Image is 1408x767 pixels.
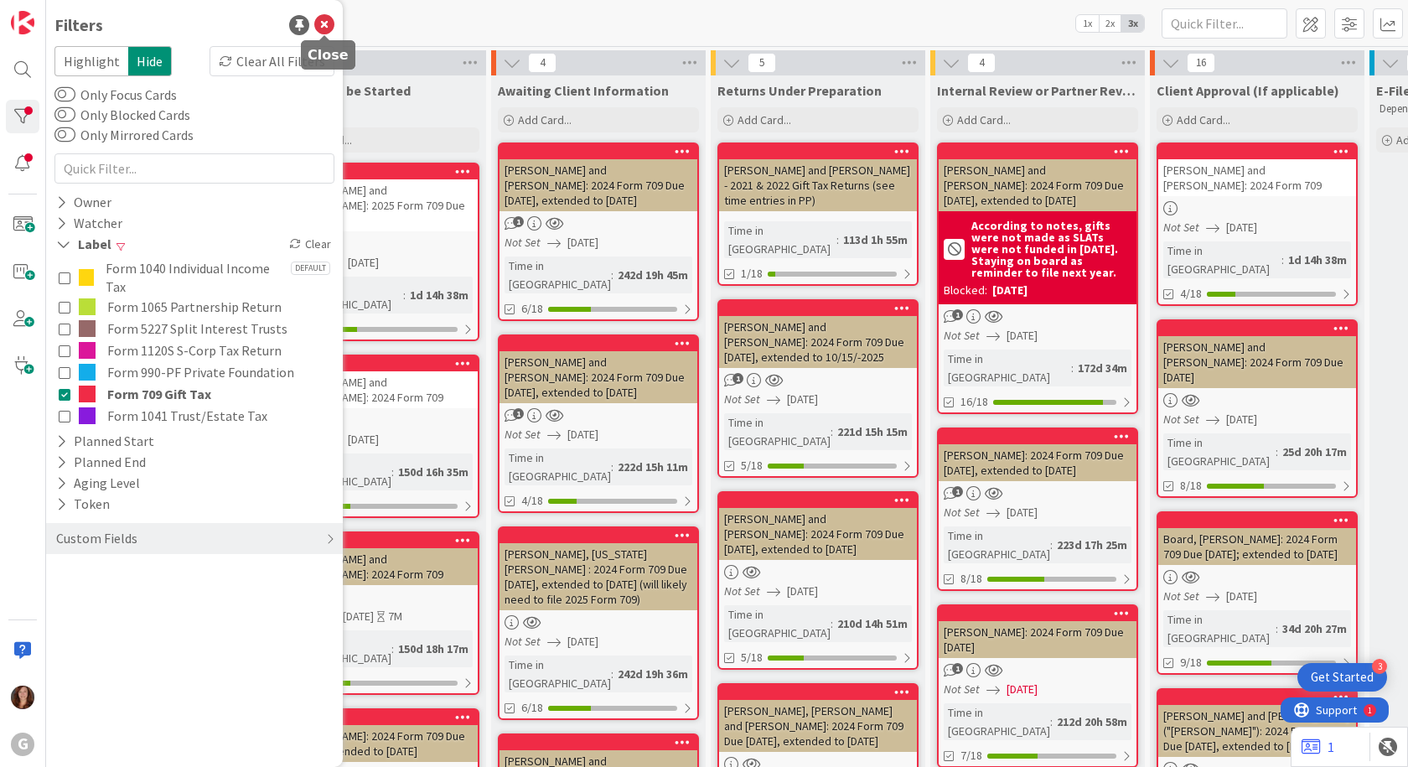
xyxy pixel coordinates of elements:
button: Only Mirrored Cards [54,127,75,143]
div: [PERSON_NAME], [US_STATE][PERSON_NAME] : 2024 Form 709 Due [DATE], extended to [DATE] (will likel... [500,543,697,610]
div: Time in [GEOGRAPHIC_DATA] [1163,610,1276,647]
span: 6/18 [521,699,543,717]
span: : [836,231,839,249]
button: Form 709 Gift Tax [59,383,330,405]
div: [PERSON_NAME], [US_STATE][PERSON_NAME] : 2024 Form 709 Due [DATE], extended to [DATE] (will likel... [500,528,697,610]
div: [PERSON_NAME]: 2024 Form 709 Due [DATE], extended to [DATE] [939,429,1136,481]
div: [PERSON_NAME] and [PERSON_NAME] ("[PERSON_NAME]"): 2024 Form 709 Due [DATE], extended to [DATE] [1158,690,1356,757]
div: Time in [GEOGRAPHIC_DATA] [944,703,1050,740]
div: [PERSON_NAME] and [PERSON_NAME] ("[PERSON_NAME]"): 2024 Form 709 Due [DATE], extended to [DATE] [1158,705,1356,757]
button: Form 1120S S-Corp Tax Return [59,339,330,361]
div: [PERSON_NAME] and [PERSON_NAME]: 2024 Form 709 Due [DATE], extended to 10/15/-2025 [719,301,917,368]
div: 212d 20h 58m [1053,713,1131,731]
i: Not Set [505,427,541,442]
span: Form 1040 Individual Income Tax [106,259,273,296]
div: [PERSON_NAME]: 2024 Form 709 Due [DATE], extended to [DATE] [280,725,478,762]
span: 4 [528,53,556,73]
div: [PERSON_NAME]: 2024 Form 709 Due [DATE] [939,606,1136,658]
div: 172d 34m [1074,359,1131,377]
input: Quick Filter... [1162,8,1287,39]
div: Open Get Started checklist, remaining modules: 3 [1297,663,1387,692]
div: Planned Start [54,431,156,452]
i: Not Set [724,391,760,407]
div: [PERSON_NAME] and [PERSON_NAME]: 2024 Form 709 Due [DATE], extended to [DATE] [500,351,697,403]
div: 1d 14h 38m [406,286,473,304]
i: Not Set [1163,412,1199,427]
span: [DATE] [1007,327,1038,345]
span: 2x [1099,15,1121,32]
div: Watcher [54,213,124,234]
img: Visit kanbanzone.com [11,11,34,34]
div: Time in [GEOGRAPHIC_DATA] [724,605,831,642]
div: [PERSON_NAME] and [PERSON_NAME]: 2024 Form 709 [280,371,478,408]
div: 34d 20h 27m [1278,619,1351,638]
div: 242d 19h 36m [613,665,692,683]
span: 7/18 [960,747,982,764]
div: [PERSON_NAME] and [PERSON_NAME]: 2024 Form 709 Due [DATE], extended to [DATE] [719,508,917,560]
span: : [1050,536,1053,554]
span: : [1050,713,1053,731]
span: [DATE] [343,608,374,625]
span: : [403,286,406,304]
span: : [611,665,613,683]
div: [PERSON_NAME] and [PERSON_NAME]: 2024 Form 709 Due [DATE] [1158,336,1356,388]
div: Time in [GEOGRAPHIC_DATA] [505,257,611,293]
div: Clear All Filters [210,46,334,76]
div: G [11,733,34,756]
div: [PERSON_NAME] and [PERSON_NAME]: 2024 Form 709 [280,533,478,585]
div: [PERSON_NAME]: 2024 Form 709 Due [DATE], extended to [DATE] [280,710,478,762]
div: [DATE] [992,282,1028,299]
a: [PERSON_NAME] and [PERSON_NAME]: 2024 Form 709 Due [DATE], extended to [DATE]Not Set[DATE]Time in... [717,491,919,670]
div: Custom Fields [54,528,139,549]
a: [PERSON_NAME] and [PERSON_NAME]: 2024 Form 709 Due [DATE], extended to 10/15/-2025Not Set[DATE]Ti... [717,299,919,478]
span: : [831,614,833,633]
span: Form 990-PF Private Foundation [107,361,294,383]
span: Form 709 Gift Tax [107,383,211,405]
i: Not Set [944,328,980,343]
button: Form 5227 Split Interest Trusts [59,318,330,339]
span: Awaiting Client Information [498,82,669,99]
span: [DATE] [1226,219,1257,236]
span: : [1071,359,1074,377]
button: Form 990-PF Private Foundation [59,361,330,383]
span: 16/18 [960,393,988,411]
span: Form 1120S S-Corp Tax Return [107,339,282,361]
span: Form 1041 Trust/Estate Tax [107,405,267,427]
i: Not Set [1163,220,1199,235]
div: 1 [87,7,91,20]
div: Time in [GEOGRAPHIC_DATA] [724,413,831,450]
div: [PERSON_NAME], [PERSON_NAME] and [PERSON_NAME]: 2024 Form 709 Due [DATE], extended to [DATE] [719,700,917,752]
span: : [1276,443,1278,461]
span: 1 [513,408,524,419]
span: Add Card... [957,112,1011,127]
button: Only Focus Cards [54,86,75,103]
span: Returns to be Started [278,82,411,99]
span: 1x [1076,15,1099,32]
div: [PERSON_NAME] and [PERSON_NAME]: 2025 Form 709 Due [DATE] [280,164,478,231]
a: Board, [PERSON_NAME]: 2024 Form 709 Due [DATE]; extended to [DATE]Not Set[DATE]Time in [GEOGRAPHI... [1157,511,1358,675]
span: 8/18 [1180,477,1202,495]
span: : [611,266,613,284]
span: Add Card... [518,112,572,127]
div: Time in [GEOGRAPHIC_DATA] [505,656,611,692]
i: Not Set [505,634,541,649]
span: 1 [732,373,743,384]
span: [DATE] [567,426,598,443]
div: Filters [54,13,103,38]
a: 1 [1302,737,1334,757]
div: [PERSON_NAME] and [PERSON_NAME] - 2021 & 2022 Gift Tax Returns (see time entries in PP) [719,159,917,211]
div: 113d 1h 55m [839,231,912,249]
i: Not Set [724,583,760,599]
span: Support [35,3,76,23]
div: 150d 16h 35m [394,463,473,481]
span: 6/18 [521,300,543,318]
div: Time in [GEOGRAPHIC_DATA] [285,277,403,314]
div: Time in [GEOGRAPHIC_DATA] [505,448,611,485]
span: 8/18 [960,570,982,588]
a: [PERSON_NAME] and [PERSON_NAME]: 2024 Form 709 Due [DATE]Not Set[DATE]Time in [GEOGRAPHIC_DATA]:2... [1157,319,1358,498]
span: Returns Under Preparation [717,82,882,99]
div: [PERSON_NAME] and [PERSON_NAME]: 2025 Form 709 Due [DATE] [280,179,478,231]
div: [PERSON_NAME] and [PERSON_NAME]: 2024 Form 709 Due [DATE], extended to 10/15/-2025 [719,316,917,368]
button: Only Blocked Cards [54,106,75,123]
div: [PERSON_NAME] and [PERSON_NAME]: 2024 Form 709 Due [DATE], extended to [DATE] [939,159,1136,211]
